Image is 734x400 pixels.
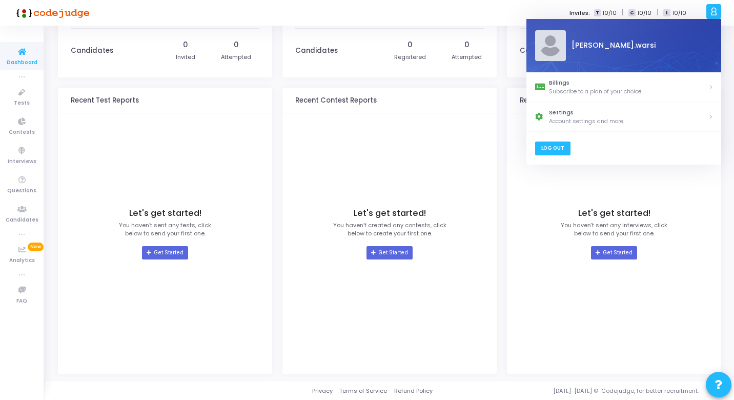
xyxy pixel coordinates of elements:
[565,41,712,51] div: [PERSON_NAME].warsi
[549,109,708,117] div: Settings
[535,142,570,155] a: Log Out
[433,387,721,395] div: [DATE]-[DATE] © Codejudge, for better recruitment.
[520,96,604,105] h3: Recent Interview Reports
[561,221,667,238] p: You haven’t sent any interviews, click below to send your first one.
[14,99,30,108] span: Tests
[452,53,482,62] div: Attempted
[549,117,708,126] div: Account settings and more
[119,221,211,238] p: You haven’t sent any tests, click below to send your first one.
[9,128,35,137] span: Contests
[71,47,113,55] h3: Candidates
[628,9,635,17] span: C
[549,87,708,96] div: Subscribe to a plan of your choice
[464,39,470,50] div: 0
[142,246,188,259] a: Get Started
[339,387,387,395] a: Terms of Service
[7,187,36,195] span: Questions
[638,9,651,17] span: 10/10
[657,7,658,18] span: |
[672,9,686,17] span: 10/10
[295,47,338,55] h3: Candidates
[520,47,562,55] h3: Candidates
[569,9,590,17] label: Invites:
[176,53,195,62] div: Invited
[9,256,35,265] span: Analytics
[71,96,139,105] h3: Recent Test Reports
[312,387,333,395] a: Privacy
[8,157,36,166] span: Interviews
[578,208,650,218] h4: Let's get started!
[333,221,446,238] p: You haven’t created any contests, click below to create your first one.
[594,9,601,17] span: T
[7,58,37,67] span: Dashboard
[526,72,721,102] a: BillingsSubscribe to a plan of your choice
[591,246,637,259] a: Get Started
[622,7,623,18] span: |
[407,39,413,50] div: 0
[526,102,721,132] a: SettingsAccount settings and more
[129,208,201,218] h4: Let's get started!
[295,96,377,105] h3: Recent Contest Reports
[603,9,617,17] span: 10/10
[28,243,44,251] span: New
[6,216,38,225] span: Candidates
[394,53,426,62] div: Registered
[394,387,433,395] a: Refund Policy
[234,39,239,50] div: 0
[183,39,188,50] div: 0
[549,78,708,87] div: Billings
[13,3,90,23] img: logo
[354,208,426,218] h4: Let's get started!
[221,53,251,62] div: Attempted
[663,9,670,17] span: I
[366,246,412,259] a: Get Started
[16,297,27,306] span: FAQ
[535,30,565,61] img: Profile Picture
